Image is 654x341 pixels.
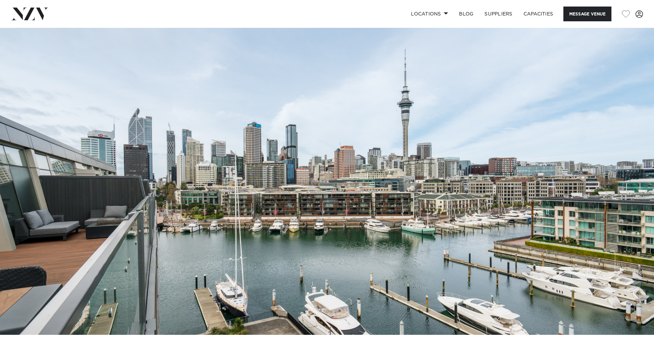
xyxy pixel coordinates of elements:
[405,7,454,21] a: Locations
[563,7,611,21] button: Message Venue
[518,7,559,21] a: Capacities
[454,7,479,21] a: BLOG
[479,7,518,21] a: SUPPLIERS
[11,8,48,20] img: nzv-logo.png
